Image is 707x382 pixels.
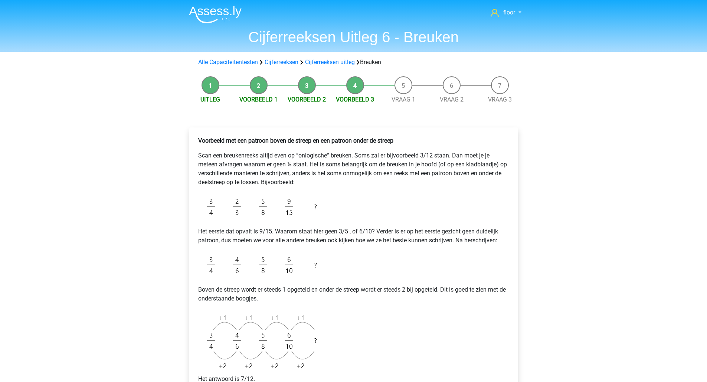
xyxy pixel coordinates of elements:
[265,59,298,66] a: Cijferreeksen
[198,151,509,187] p: Scan een breukenreeks altijd even op “onlogische” breuken. Soms zal er bijvoorbeeld 3/12 staan. D...
[336,96,374,103] a: Voorbeeld 3
[198,227,509,245] p: Het eerste dat opvalt is 9/15. Waarom staat hier geen 3/5 , of 6/10? Verder is er op het eerste g...
[189,6,242,23] img: Assessly
[198,193,328,221] img: Fractions_example_3_1.png
[198,137,393,144] b: Voorbeeld met een patroon boven de streep en een patroon onder de streep
[488,96,512,103] a: Vraag 3
[288,96,326,103] a: Voorbeeld 2
[195,58,512,67] div: Breuken
[305,59,355,66] a: Cijferreeksen uitleg
[198,251,328,279] img: Fractions_example_3_2.png
[503,9,515,16] span: floor
[239,96,278,103] a: Voorbeeld 1
[183,28,524,46] h1: Cijferreeksen Uitleg 6 - Breuken
[198,59,258,66] a: Alle Capaciteitentesten
[200,96,220,103] a: Uitleg
[198,285,509,303] p: Boven de streep wordt er steeds 1 opgeteld en onder de streep wordt er steeds 2 bij opgeteld. Dit...
[440,96,464,103] a: Vraag 2
[488,8,524,17] a: floor
[198,309,328,375] img: Fractions_example_3_3.png
[392,96,415,103] a: Vraag 1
